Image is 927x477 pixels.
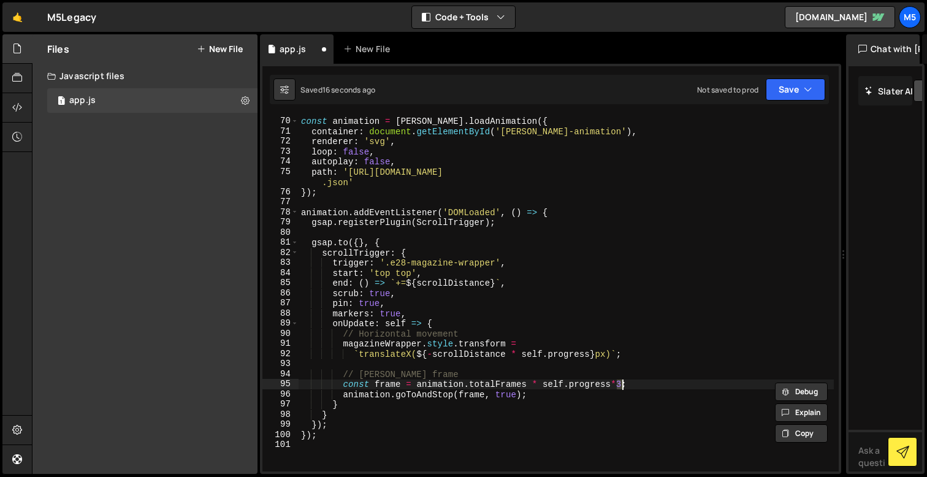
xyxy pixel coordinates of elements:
div: 97 [262,399,299,410]
div: Not saved to prod [697,85,758,95]
div: 74 [262,156,299,167]
div: 77 [262,197,299,207]
div: 99 [262,419,299,430]
div: 96 [262,389,299,400]
div: Chat with [PERSON_NAME] [846,34,920,64]
div: 91 [262,338,299,349]
div: 79 [262,217,299,227]
button: New File [197,44,243,54]
div: New File [343,43,395,55]
div: 78 [262,207,299,218]
a: M5 [899,6,921,28]
button: Explain [775,403,828,422]
div: 72 [262,136,299,147]
a: 🤙 [2,2,32,32]
div: 85 [262,278,299,288]
div: 87 [262,298,299,308]
a: [DOMAIN_NAME] [785,6,895,28]
button: Save [766,78,825,101]
div: 94 [262,369,299,380]
div: 16 seconds ago [322,85,375,95]
div: 82 [262,248,299,258]
div: 86 [262,288,299,299]
div: 84 [262,268,299,278]
h2: Slater AI [864,85,914,97]
div: 92 [262,349,299,359]
div: 90 [262,329,299,339]
div: 80 [262,227,299,238]
div: 89 [262,318,299,329]
div: 83 [262,258,299,268]
span: 1 [58,97,65,107]
div: 76 [262,187,299,197]
div: 70 [262,116,299,126]
button: Copy [775,424,828,443]
div: 100 [262,430,299,440]
div: 75 [262,167,299,187]
div: Saved [300,85,375,95]
div: 101 [262,440,299,450]
div: 71 [262,126,299,137]
div: 95 [262,379,299,389]
div: 88 [262,308,299,319]
div: 93 [262,359,299,369]
button: Debug [775,383,828,401]
h2: Files [47,42,69,56]
div: app.js [280,43,306,55]
div: Javascript files [32,64,257,88]
div: 81 [262,237,299,248]
div: 73 [262,147,299,157]
div: app.js [47,88,257,113]
button: Code + Tools [412,6,515,28]
div: app.js [69,95,96,106]
div: 98 [262,410,299,420]
div: M5Legacy [47,10,96,25]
